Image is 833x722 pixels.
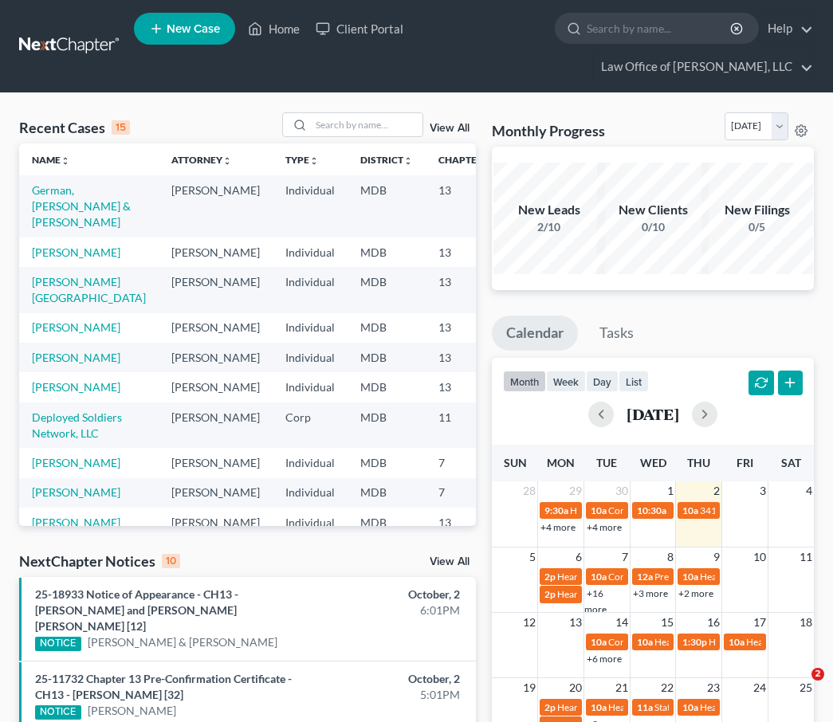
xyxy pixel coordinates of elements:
span: 10a [637,636,653,648]
span: 9 [712,547,721,567]
span: 4 [804,481,814,500]
span: 6 [574,547,583,567]
td: 7 [426,478,505,508]
span: 10a [729,636,745,648]
span: 10a [591,571,607,583]
a: Nameunfold_more [32,154,70,166]
div: October, 2 [329,587,460,602]
span: 7 [620,547,630,567]
td: [PERSON_NAME] [159,478,273,508]
a: Deployed Soldiers Network, LLC [32,410,122,440]
td: Individual [273,343,348,372]
div: 6:01PM [329,602,460,618]
span: Sat [781,456,801,469]
span: 10a [682,504,698,516]
td: Individual [273,313,348,343]
span: 22 [659,678,675,697]
span: 23 [705,678,721,697]
a: +4 more [587,521,622,533]
span: 2 [811,668,824,681]
td: MDB [348,343,426,372]
span: 2p [544,588,556,600]
td: 11 [426,402,505,448]
a: Client Portal [308,14,411,43]
td: 13 [426,508,505,537]
span: 21 [614,678,630,697]
div: 15 [112,120,130,135]
td: [PERSON_NAME] [159,313,273,343]
td: 13 [426,175,505,237]
div: New Leads [493,201,605,219]
a: +4 more [540,521,576,533]
span: 2p [544,701,556,713]
span: 28 [521,481,537,500]
a: Tasks [585,316,648,351]
span: 10a [682,701,698,713]
a: German, [PERSON_NAME] & [PERSON_NAME] [32,183,131,229]
a: [PERSON_NAME] & [PERSON_NAME] [88,634,277,650]
span: Status Conference for [654,701,745,713]
span: 15 [659,613,675,632]
span: 16 [705,613,721,632]
a: [PERSON_NAME] [32,320,120,334]
span: 19 [521,678,537,697]
span: 30 [614,481,630,500]
span: 14 [614,613,630,632]
span: Hearing for [PERSON_NAME] [654,636,779,648]
a: [PERSON_NAME] [32,485,120,499]
span: Confirmation hearing for [PERSON_NAME] [608,571,789,583]
a: [PERSON_NAME] [32,351,120,364]
td: 7 [426,448,505,477]
td: [PERSON_NAME] [159,175,273,237]
td: Individual [273,448,348,477]
span: 11 [798,547,814,567]
span: 341(a) Meeting for [700,504,778,516]
span: 3 [758,481,768,500]
td: [PERSON_NAME] [159,343,273,372]
span: Hearing for [PERSON_NAME] [700,701,824,713]
a: [PERSON_NAME][GEOGRAPHIC_DATA] [32,275,146,304]
td: MDB [348,237,426,267]
td: 13 [426,237,505,267]
td: MDB [348,478,426,508]
span: Wed [640,456,666,469]
a: View All [430,123,470,134]
h2: [DATE] [627,406,679,422]
span: 2 [712,481,721,500]
td: Individual [273,267,348,312]
td: 13 [426,343,505,372]
i: unfold_more [222,156,232,166]
span: Thu [687,456,710,469]
a: 25-18933 Notice of Appearance - CH13 - [PERSON_NAME] and [PERSON_NAME] [PERSON_NAME] [12] [35,587,238,633]
span: 10 [752,547,768,567]
td: Corp [273,402,348,448]
span: 1 [666,481,675,500]
a: [PERSON_NAME] [32,245,120,259]
span: 10a [591,636,607,648]
td: Individual [273,508,348,537]
td: Individual [273,478,348,508]
td: Individual [273,372,348,402]
td: [PERSON_NAME] [159,508,273,537]
span: 13 [568,613,583,632]
span: Hearing for [PERSON_NAME] [557,571,682,583]
a: +16 more [584,587,607,615]
a: +6 more [587,653,622,665]
a: [PERSON_NAME] [88,703,176,719]
div: 0/5 [701,219,813,235]
td: [PERSON_NAME] [159,402,273,448]
div: 2/10 [493,219,605,235]
a: [PERSON_NAME] [32,516,120,529]
td: Individual [273,237,348,267]
a: +2 more [678,587,713,599]
i: unfold_more [309,156,319,166]
a: Chapterunfold_more [438,154,493,166]
div: October, 2 [329,671,460,687]
span: Hearing for [PERSON_NAME] [557,701,682,713]
a: +3 more [633,587,668,599]
span: 10a [591,504,607,516]
span: 17 [752,613,768,632]
input: Search by name... [587,14,733,43]
a: [PERSON_NAME] [32,380,120,394]
span: Hearing for [PERSON_NAME] [700,571,824,583]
